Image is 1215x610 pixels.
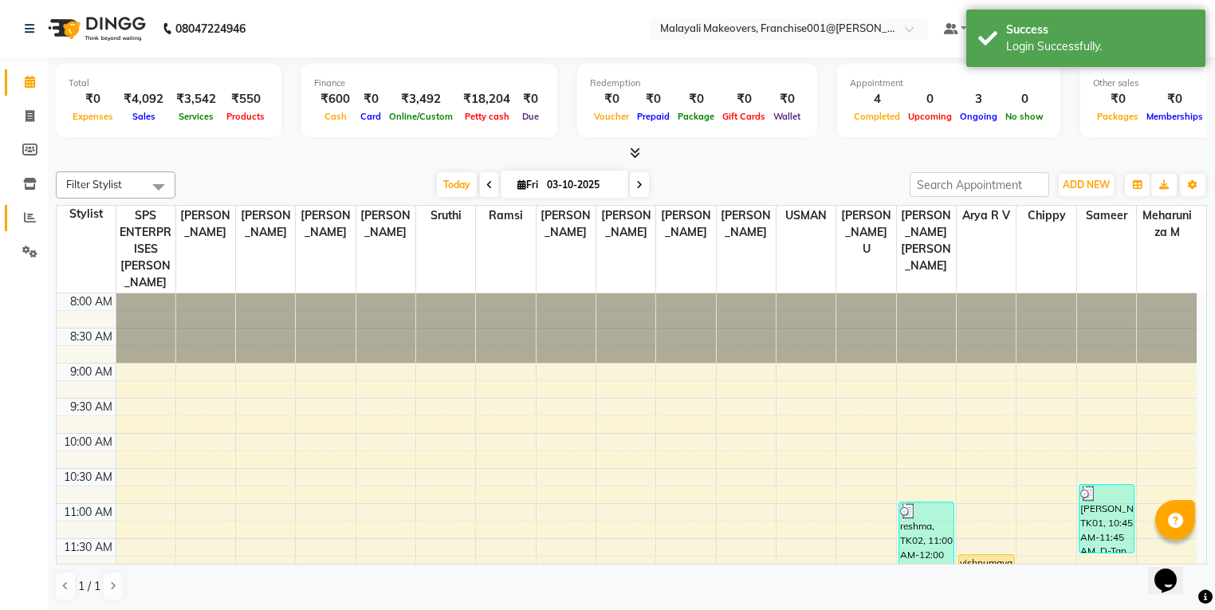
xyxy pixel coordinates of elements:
[1006,22,1193,38] div: Success
[314,77,545,90] div: Finance
[1093,90,1142,108] div: ₹0
[41,6,150,51] img: logo
[1077,206,1136,226] span: sameer
[69,111,117,122] span: Expenses
[116,206,175,293] span: SPS ENTERPRISES [PERSON_NAME]
[956,111,1001,122] span: Ongoing
[836,206,895,259] span: [PERSON_NAME] U
[850,90,904,108] div: 4
[596,206,655,242] span: [PERSON_NAME]
[457,90,517,108] div: ₹18,204
[656,206,715,242] span: [PERSON_NAME]
[320,111,351,122] span: Cash
[128,111,159,122] span: Sales
[437,172,477,197] span: Today
[1016,206,1075,226] span: chippy
[78,578,100,595] span: 1 / 1
[385,111,457,122] span: Online/Custom
[61,434,116,451] div: 10:00 AM
[718,111,769,122] span: Gift Cards
[1006,38,1193,55] div: Login Successfully.
[117,90,170,108] div: ₹4,092
[1001,111,1048,122] span: No show
[476,206,535,226] span: Ramsi
[416,206,475,226] span: Sruthi
[1001,90,1048,108] div: 0
[674,111,718,122] span: Package
[850,77,1048,90] div: Appointment
[956,90,1001,108] div: 3
[69,90,117,108] div: ₹0
[176,206,235,242] span: [PERSON_NAME]
[590,77,804,90] div: Redemption
[61,469,116,486] div: 10:30 AM
[899,502,954,569] div: reshma, TK02, 11:00 AM-12:00 PM, Un -Tan Facial
[910,172,1049,197] input: Search Appointment
[717,206,776,242] span: [PERSON_NAME]
[1137,206,1197,242] span: Meharuniza M
[67,293,116,310] div: 8:00 AM
[904,90,956,108] div: 0
[175,111,218,122] span: Services
[61,539,116,556] div: 11:30 AM
[314,90,356,108] div: ₹600
[1063,179,1110,191] span: ADD NEW
[222,90,269,108] div: ₹550
[236,206,295,242] span: [PERSON_NAME]
[674,90,718,108] div: ₹0
[385,90,457,108] div: ₹3,492
[542,173,622,197] input: 2025-10-03
[67,364,116,380] div: 9:00 AM
[1142,90,1207,108] div: ₹0
[222,111,269,122] span: Products
[590,90,633,108] div: ₹0
[769,90,804,108] div: ₹0
[1142,111,1207,122] span: Memberships
[461,111,513,122] span: Petty cash
[633,111,674,122] span: Prepaid
[513,179,542,191] span: Fri
[537,206,596,242] span: [PERSON_NAME]
[69,77,269,90] div: Total
[904,111,956,122] span: Upcoming
[897,206,956,276] span: [PERSON_NAME] [PERSON_NAME]
[957,206,1016,226] span: Arya R V
[769,111,804,122] span: Wallet
[1093,111,1142,122] span: Packages
[777,206,836,226] span: USMAN
[170,90,222,108] div: ₹3,542
[850,111,904,122] span: Completed
[356,90,385,108] div: ₹0
[296,206,355,242] span: [PERSON_NAME]
[61,504,116,521] div: 11:00 AM
[1059,174,1114,196] button: ADD NEW
[517,90,545,108] div: ₹0
[633,90,674,108] div: ₹0
[1079,485,1134,553] div: [PERSON_NAME], TK01, 10:45 AM-11:45 AM, D-Tan Cleanup
[356,111,385,122] span: Card
[518,111,543,122] span: Due
[590,111,633,122] span: Voucher
[718,90,769,108] div: ₹0
[66,178,122,191] span: Filter Stylist
[67,329,116,345] div: 8:30 AM
[356,206,415,242] span: [PERSON_NAME]
[175,6,246,51] b: 08047224946
[1148,546,1199,594] iframe: chat widget
[67,399,116,415] div: 9:30 AM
